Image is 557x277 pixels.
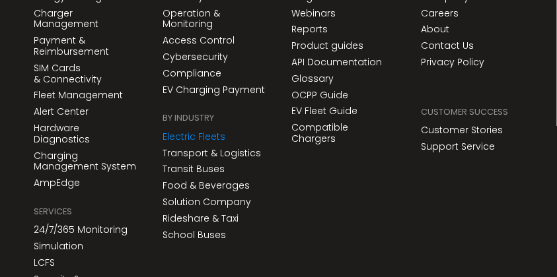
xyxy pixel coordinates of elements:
div: BY INDUSTRY [163,111,214,125]
a: Food & Beverages [163,180,250,191]
a: Rideshare & Taxi [163,213,239,224]
a: 24/7/365 Monitoring [34,224,128,235]
a: SIM Cards & Connectivity [34,63,136,85]
a: AmpEdge [34,177,80,189]
a: API Documentation [291,57,382,68]
a: Solution Company [163,197,251,208]
a: LCFS [34,257,55,268]
div: Customer success [421,105,508,119]
div: SERVICES [34,204,72,219]
a: Contact Us [421,40,474,51]
a: Access Control [163,35,235,46]
a: Support Service [421,141,495,152]
a: Glossary [291,73,334,84]
a: Privacy Policy [421,57,484,68]
a: Operation & Monitoring [163,8,265,30]
a: Webinars [291,8,336,19]
a: Hardware Diagnostics [34,123,136,145]
a: EV Fleet Guide [291,106,357,117]
a: Compliance [163,68,221,79]
a: Charger Management [34,8,136,30]
a: Transit Buses [163,164,225,175]
a: Careers [421,8,459,19]
a: School Buses [163,230,226,241]
a: Simulation [34,241,83,252]
a: Compatible Chargers [291,122,394,144]
a: Reports [291,24,328,35]
a: About [421,24,449,35]
a: Product guides [291,40,363,51]
a: Payment & Reimbursement [34,35,136,57]
a: OCPP Guide [291,90,348,101]
a: Customer Stories [421,125,503,136]
a: Electric Fleets [163,131,225,142]
a: Fleet Management [34,90,123,101]
a: Transport & Logistics [163,148,261,159]
a: Charging Management System [34,150,136,173]
a: Cybersecurity [163,51,228,63]
a: EV Charging Payment [163,84,265,96]
a: Alert Center [34,106,89,117]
